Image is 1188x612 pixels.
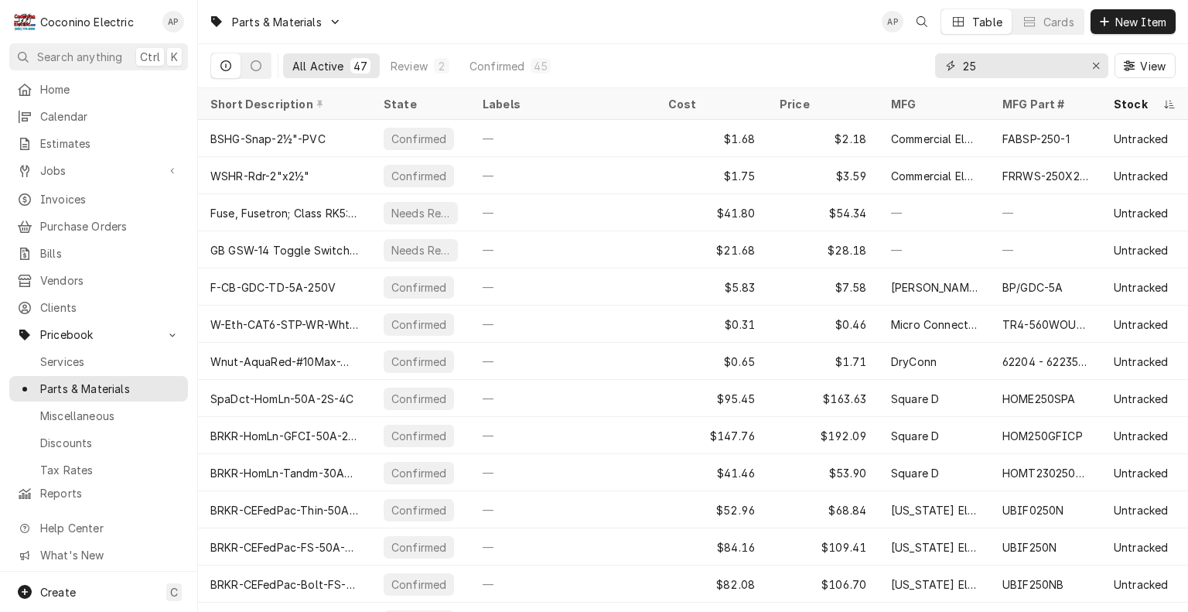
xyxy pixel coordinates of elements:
div: 47 [353,58,367,74]
div: $192.09 [767,417,879,454]
div: Confirmed [390,391,448,407]
span: Search anything [37,49,122,65]
div: Untracked [1114,576,1168,593]
span: Clients [40,299,180,316]
div: $163.63 [767,380,879,417]
div: Coconino Electric [40,14,134,30]
div: Untracked [1114,539,1168,556]
div: $0.46 [767,306,879,343]
div: Micro Connectors, Inc. [891,316,978,333]
a: Clients [9,295,188,320]
div: BRKR-HomLn-Tandm-30A2P/50A2P-240V-2P [210,465,359,481]
span: Bills [40,245,180,262]
div: 62204 - 62235 - 62250 [1002,354,1089,370]
span: View [1137,58,1169,74]
a: Go to What's New [9,542,188,568]
span: Estimates [40,135,180,152]
div: $5.83 [656,268,767,306]
div: Confirmed [390,502,448,518]
div: Untracked [1114,428,1168,444]
div: $52.96 [656,491,767,528]
span: Miscellaneous [40,408,180,424]
div: Confirmed [390,465,448,481]
div: HOMT230250CP [1002,465,1089,481]
span: Discounts [40,435,180,451]
a: Bills [9,241,188,266]
div: Commercial Electric [891,168,978,184]
span: Calendar [40,108,180,125]
div: [US_STATE] Electric / [GEOGRAPHIC_DATA] [891,576,978,593]
div: Confirmed [390,428,448,444]
div: Stock [1114,96,1160,112]
span: Vendors [40,272,180,289]
div: — [470,491,656,528]
span: Create [40,586,76,599]
div: BRKR-CEFedPac-Thin-50A-240V-2P [210,502,359,518]
div: — [470,566,656,603]
div: SpaDct-HomLn-50A-2S-4C [210,391,354,407]
span: New Item [1112,14,1169,30]
span: Home [40,81,180,97]
div: — [879,231,990,268]
div: $3.59 [767,157,879,194]
a: Invoices [9,186,188,212]
div: UBIF250NB [1002,576,1063,593]
div: $147.76 [656,417,767,454]
a: Estimates [9,131,188,156]
div: Untracked [1114,131,1168,147]
span: Purchase Orders [40,218,180,234]
div: Cost [668,96,752,112]
div: Short Description [210,96,356,112]
div: [US_STATE] Electric / [GEOGRAPHIC_DATA] [891,539,978,556]
div: Untracked [1114,465,1168,481]
div: HOME250SPA [1002,391,1076,407]
div: 2 [437,58,446,74]
div: BRKR-HomLn-GFCI-50A-2P-240V [210,428,359,444]
div: Square D [891,465,939,481]
div: 45 [534,58,547,74]
a: Reports [9,480,188,506]
div: $53.90 [767,454,879,491]
div: — [470,268,656,306]
div: $21.68 [656,231,767,268]
div: BRKR-CEFedPac-FS-50A-240V-2P [210,539,359,556]
div: W-Eth-CAT6-STP-WR-Wht-23/4 [210,316,359,333]
div: Needs Review [390,242,452,258]
div: MFG Part # [1002,96,1086,112]
div: $28.18 [767,231,879,268]
div: $54.34 [767,194,879,231]
div: Confirmed [390,168,448,184]
div: C [14,11,36,32]
div: Table [972,14,1002,30]
div: $84.16 [656,528,767,566]
button: New Item [1091,9,1176,34]
a: Parts & Materials [9,376,188,402]
div: Untracked [1114,168,1168,184]
div: — [470,454,656,491]
div: FRRWS-250X200-1 [1002,168,1089,184]
div: DryConn [891,354,937,370]
div: — [470,528,656,566]
a: Go to Parts & Materials [203,9,348,35]
div: BSHG-Snap-2½"-PVC [210,131,326,147]
div: Angie Prema's Avatar [162,11,184,32]
div: AP [162,11,184,32]
div: UBIF0250N [1002,502,1063,518]
div: F-CB-GDC-TD-5A-250V [210,279,336,296]
div: Confirmed [390,539,448,556]
div: — [879,194,990,231]
div: GB GSW-14 Toggle Switch, 125/250 V, DPST, Screw Terminal, Silver [210,242,359,258]
div: Confirmed [390,576,448,593]
div: Confirmed [390,354,448,370]
a: Go to Help Center [9,515,188,541]
span: Help Center [40,520,179,536]
div: Coconino Electric's Avatar [14,11,36,32]
a: Go to Jobs [9,158,188,183]
div: $106.70 [767,566,879,603]
div: All Active [292,58,344,74]
div: Square D [891,428,939,444]
div: $95.45 [656,380,767,417]
button: Erase input [1084,53,1108,78]
div: AP [882,11,903,32]
div: Commercial Electric [891,131,978,147]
